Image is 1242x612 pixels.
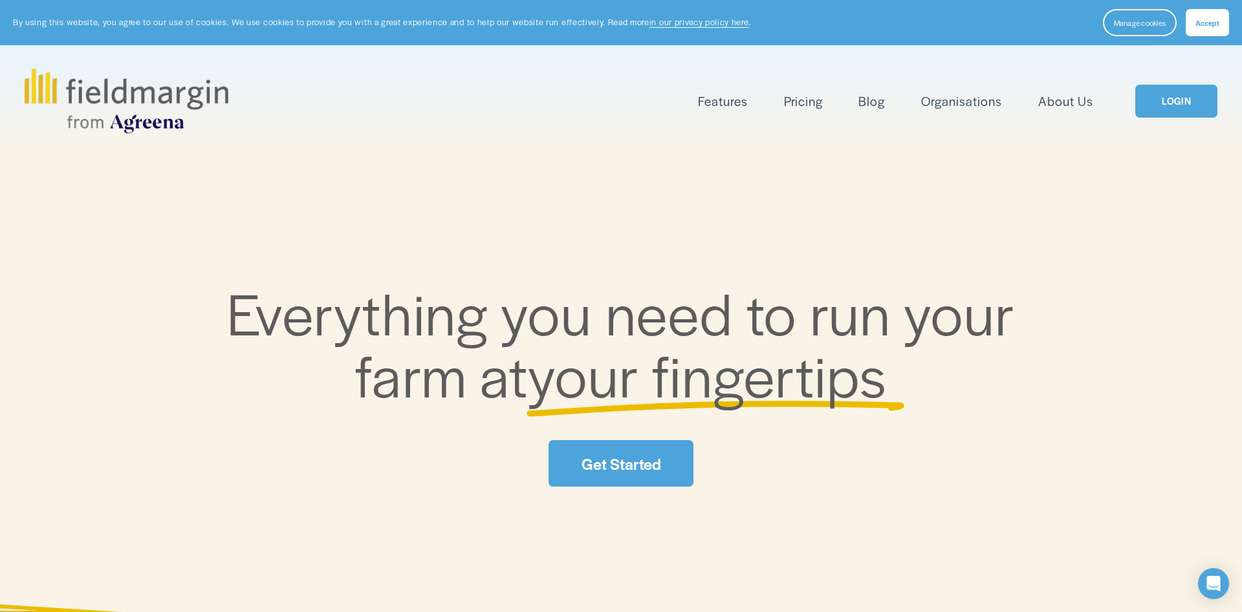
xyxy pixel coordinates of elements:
[227,271,1029,414] span: Everything you need to run your farm at
[698,90,748,112] a: folder dropdown
[1135,85,1217,118] a: LOGIN
[1114,17,1166,28] span: Manage cookies
[784,90,823,112] a: Pricing
[1186,9,1229,36] button: Accept
[921,90,1002,112] a: Organisations
[1038,90,1093,112] a: About Us
[1195,17,1219,28] span: Accept
[858,90,885,112] a: Blog
[649,16,749,28] a: in our privacy policy here
[1198,568,1229,599] div: Open Intercom Messenger
[698,92,748,111] span: Features
[1103,9,1177,36] button: Manage cookies
[25,69,228,133] img: fieldmargin.com
[13,16,751,28] p: By using this website, you agree to our use of cookies. We use cookies to provide you with a grea...
[528,333,887,414] span: your fingertips
[549,440,693,486] a: Get Started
